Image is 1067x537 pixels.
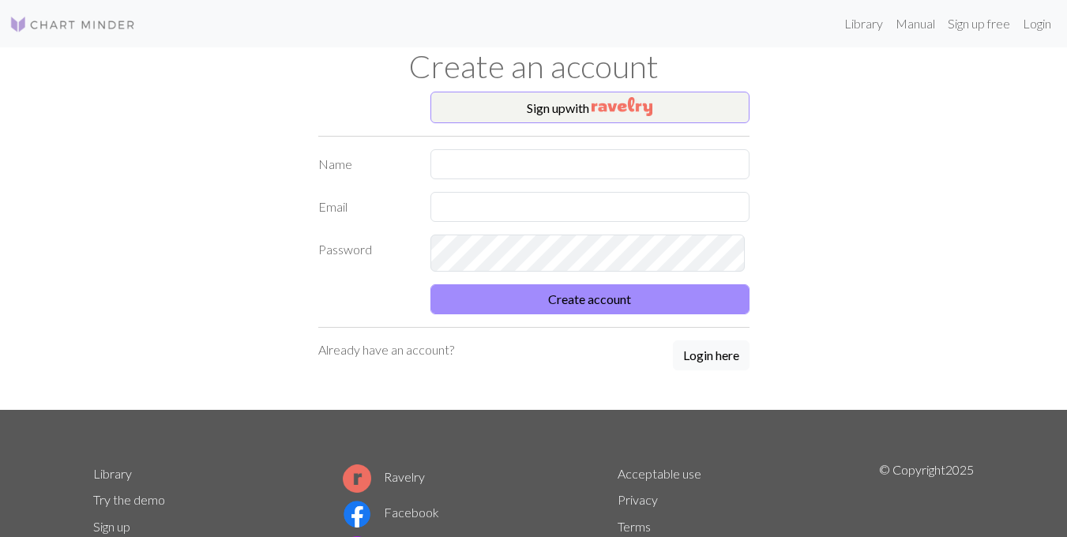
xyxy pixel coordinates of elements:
[84,47,984,85] h1: Create an account
[673,340,750,372] a: Login here
[9,15,136,34] img: Logo
[618,519,651,534] a: Terms
[618,492,658,507] a: Privacy
[309,235,422,272] label: Password
[343,500,371,528] img: Facebook logo
[93,466,132,481] a: Library
[673,340,750,370] button: Login here
[318,340,454,359] p: Already have an account?
[93,492,165,507] a: Try the demo
[309,192,422,222] label: Email
[343,469,425,484] a: Ravelry
[309,149,422,179] label: Name
[889,8,941,39] a: Manual
[941,8,1016,39] a: Sign up free
[343,505,439,520] a: Facebook
[618,466,701,481] a: Acceptable use
[838,8,889,39] a: Library
[430,284,750,314] button: Create account
[93,519,130,534] a: Sign up
[1016,8,1058,39] a: Login
[343,464,371,493] img: Ravelry logo
[592,97,652,116] img: Ravelry
[430,92,750,123] button: Sign upwith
